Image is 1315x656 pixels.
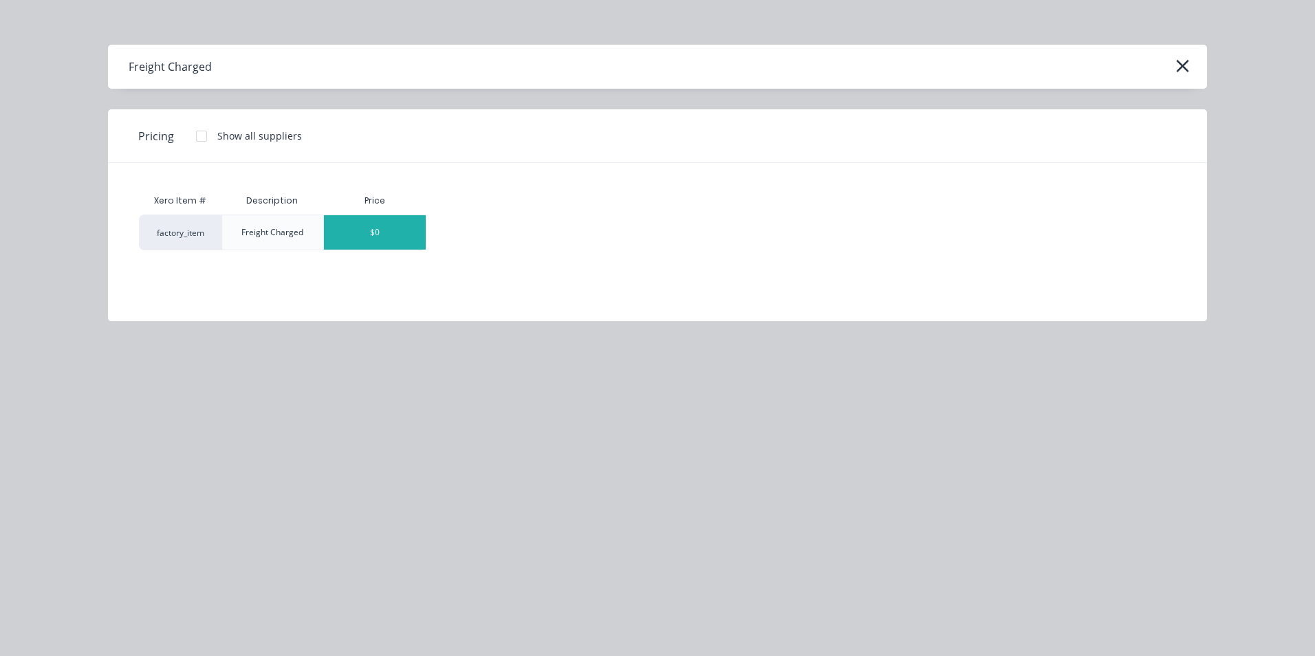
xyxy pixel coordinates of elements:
div: Show all suppliers [217,129,302,143]
div: Price [323,187,426,215]
div: $0 [324,215,426,250]
div: Freight Charged [241,226,303,239]
div: Freight Charged [129,58,212,75]
div: Xero Item # [139,187,221,215]
div: factory_item [139,215,221,250]
span: Pricing [138,128,174,144]
div: Description [235,184,309,218]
